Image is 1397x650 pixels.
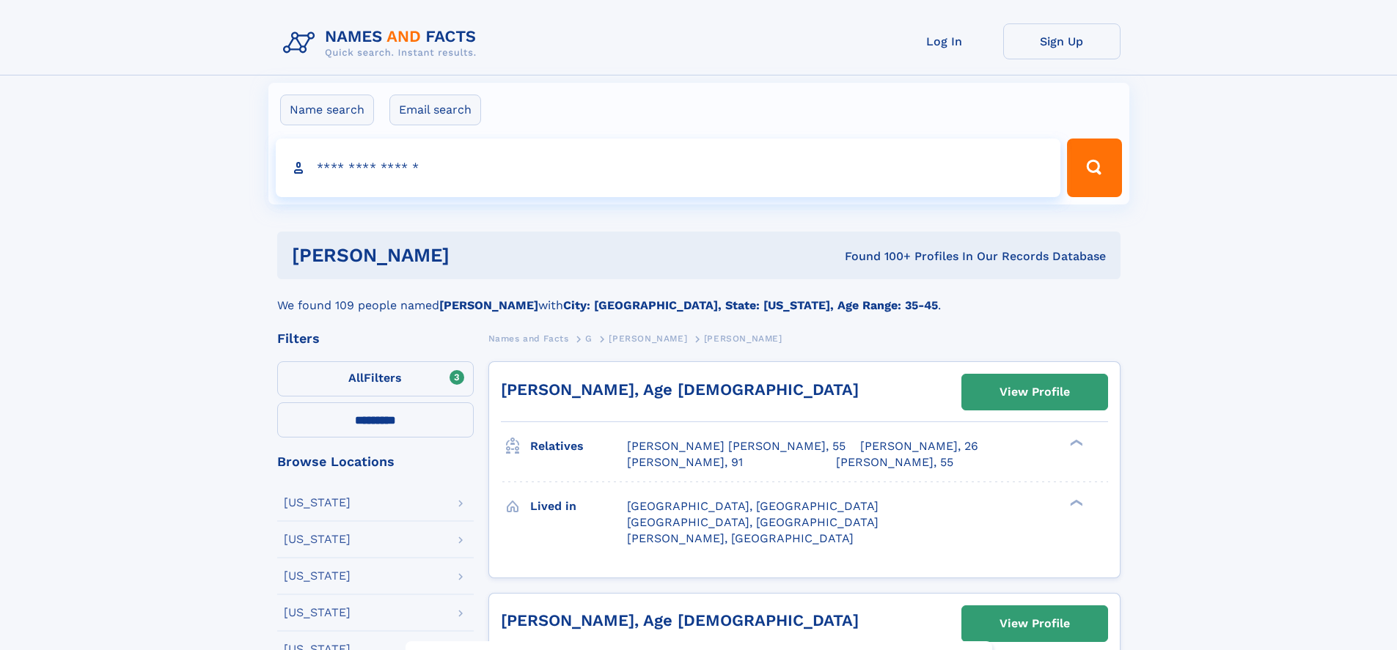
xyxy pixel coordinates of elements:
div: ❯ [1066,438,1084,448]
b: [PERSON_NAME] [439,298,538,312]
h3: Relatives [530,434,627,459]
b: City: [GEOGRAPHIC_DATA], State: [US_STATE], Age Range: 35-45 [563,298,938,312]
a: [PERSON_NAME], 55 [836,454,953,470]
div: We found 109 people named with . [277,279,1121,314]
div: [US_STATE] [284,570,351,582]
div: [US_STATE] [284,533,351,545]
a: View Profile [962,606,1107,641]
div: [US_STATE] [284,497,351,509]
a: Names and Facts [488,329,569,347]
div: Browse Locations [277,455,474,468]
span: [PERSON_NAME], [GEOGRAPHIC_DATA] [627,531,854,545]
a: [PERSON_NAME] [PERSON_NAME], 55 [627,438,846,454]
a: Sign Up [1003,23,1121,59]
span: All [348,371,364,385]
span: [GEOGRAPHIC_DATA], [GEOGRAPHIC_DATA] [627,515,879,529]
span: G [585,333,593,344]
h3: Lived in [530,494,627,519]
h1: [PERSON_NAME] [292,246,648,265]
label: Filters [277,361,474,396]
a: G [585,329,593,347]
div: [US_STATE] [284,607,351,618]
label: Email search [389,95,481,125]
a: [PERSON_NAME], Age [DEMOGRAPHIC_DATA] [501,380,859,399]
a: Log In [886,23,1003,59]
div: View Profile [1000,607,1070,640]
a: View Profile [962,374,1107,410]
a: [PERSON_NAME] [609,329,687,347]
a: [PERSON_NAME], Age [DEMOGRAPHIC_DATA] [501,611,859,629]
div: ❯ [1066,498,1084,507]
input: search input [276,139,1061,197]
span: [GEOGRAPHIC_DATA], [GEOGRAPHIC_DATA] [627,499,879,513]
div: View Profile [1000,375,1070,409]
label: Name search [280,95,374,125]
img: Logo Names and Facts [277,23,488,63]
div: Filters [277,332,474,345]
div: Found 100+ Profiles In Our Records Database [647,248,1106,265]
a: [PERSON_NAME], 91 [627,454,743,470]
span: [PERSON_NAME] [609,333,687,344]
button: Search Button [1067,139,1121,197]
a: [PERSON_NAME], 26 [860,438,978,454]
span: [PERSON_NAME] [704,333,782,344]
